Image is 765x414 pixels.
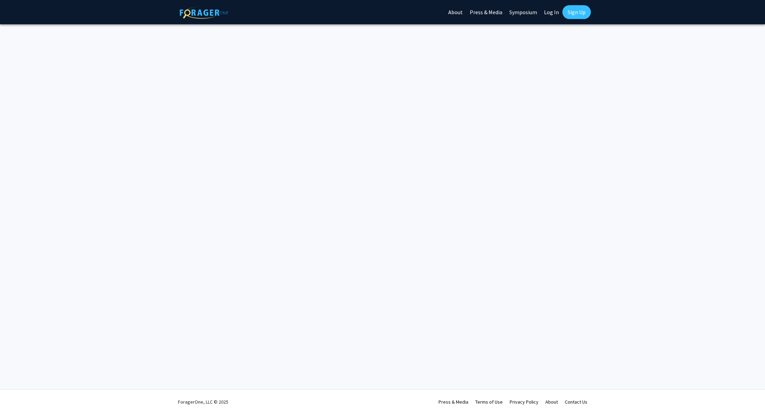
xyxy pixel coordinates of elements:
[565,399,587,405] a: Contact Us
[510,399,538,405] a: Privacy Policy
[439,399,468,405] a: Press & Media
[562,5,591,19] a: Sign Up
[178,390,228,414] div: ForagerOne, LLC © 2025
[475,399,503,405] a: Terms of Use
[180,7,228,19] img: ForagerOne Logo
[545,399,558,405] a: About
